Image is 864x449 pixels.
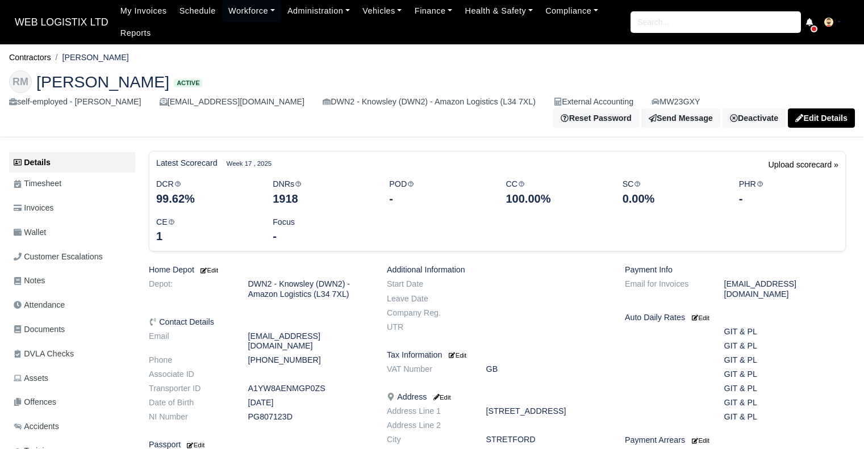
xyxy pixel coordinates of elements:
dt: Start Date [378,279,478,289]
div: DCR [148,178,264,207]
dt: Phone [140,355,240,365]
a: Assets [9,367,135,389]
span: Invoices [14,202,53,215]
div: DNRs [264,178,381,207]
span: DVLA Checks [14,347,74,360]
a: Details [9,152,135,173]
div: Ryan Thomas Marsden [1,61,863,137]
div: CC [497,178,613,207]
span: Active [174,79,202,87]
dd: GIT & PL [716,412,854,422]
dt: Leave Date [378,294,478,304]
div: CE [148,216,264,245]
div: Focus [264,216,381,245]
div: 0.00% [623,191,722,207]
a: DVLA Checks [9,343,135,365]
h6: Payment Arrears [625,435,846,445]
span: Customer Escalations [14,250,103,263]
a: Edit [431,392,450,401]
small: Edit [692,437,709,444]
h6: Auto Daily Rates [625,313,846,322]
dd: [EMAIL_ADDRESS][DOMAIN_NAME] [240,331,378,351]
span: Accidents [14,420,59,433]
a: Wallet [9,221,135,244]
dd: A1YW8AENMGP0ZS [240,384,378,393]
span: Wallet [14,226,46,239]
dd: GB [478,364,616,374]
dd: GIT & PL [716,398,854,408]
small: Edit [449,352,466,359]
dd: DWN2 - Knowsley (DWN2) - Amazon Logistics (L34 7XL) [240,279,378,299]
span: Attendance [14,299,65,312]
dt: Associate ID [140,370,240,379]
dt: UTR [378,322,478,332]
a: Contractors [9,53,51,62]
a: Edit [690,313,709,322]
a: Edit Details [788,108,855,128]
span: Notes [14,274,45,287]
dt: Company Reg. [378,308,478,318]
span: [PERSON_NAME] [36,74,169,90]
dt: Email for Invoices [616,279,716,299]
a: Edit [185,440,204,449]
a: Deactivate [723,108,786,128]
a: Customer Escalations [9,246,135,268]
a: Invoices [9,197,135,219]
div: 1918 [273,191,372,207]
a: Timesheet [9,173,135,195]
dd: GIT & PL [716,341,854,351]
a: Edit [690,435,709,444]
small: Week 17 , 2025 [227,158,272,169]
h6: Additional Information [387,265,608,275]
dt: Transporter ID [140,384,240,393]
a: Reports [114,22,157,44]
small: Edit [185,442,204,448]
span: Offences [14,396,56,409]
a: MW23GXY [652,95,700,108]
button: Reset Password [553,108,638,128]
dd: STRETFORD [478,435,616,444]
dd: [STREET_ADDRESS] [478,406,616,416]
dd: [DATE] [240,398,378,408]
a: Edit [199,265,218,274]
div: 100.00% [506,191,605,207]
dt: Address Line 2 [378,421,478,430]
dd: [EMAIL_ADDRESS][DOMAIN_NAME] [716,279,854,299]
div: SC [614,178,731,207]
div: 99.62% [156,191,256,207]
small: Edit [199,267,218,274]
dd: [PHONE_NUMBER] [240,355,378,365]
dt: Date of Birth [140,398,240,408]
small: Edit [692,314,709,321]
dd: GIT & PL [716,384,854,393]
h6: Payment Info [625,265,846,275]
a: WEB LOGISTIX LTD [9,11,114,33]
dt: Email [140,331,240,351]
li: [PERSON_NAME] [51,51,129,64]
h6: Tax Information [387,350,608,360]
a: Upload scorecard » [769,158,838,178]
div: PHR [731,178,847,207]
h6: Contact Details [149,317,370,327]
input: Search... [631,11,801,33]
div: self-employed - [PERSON_NAME] [9,95,141,108]
div: External Accounting [554,95,633,108]
div: DWN2 - Knowsley (DWN2) - Amazon Logistics (L34 7XL) [323,95,536,108]
h6: Address [387,392,608,402]
a: Offences [9,391,135,413]
div: - [389,191,489,207]
dt: Depot: [140,279,240,299]
span: Assets [14,372,48,385]
dd: GIT & PL [716,327,854,337]
div: 1 [156,228,256,244]
a: Documents [9,318,135,341]
div: RM [9,70,32,93]
a: Edit [446,350,466,359]
span: Documents [14,323,65,336]
dd: GIT & PL [716,370,854,379]
a: Accidents [9,416,135,438]
dt: City [378,435,478,444]
div: - [739,191,838,207]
